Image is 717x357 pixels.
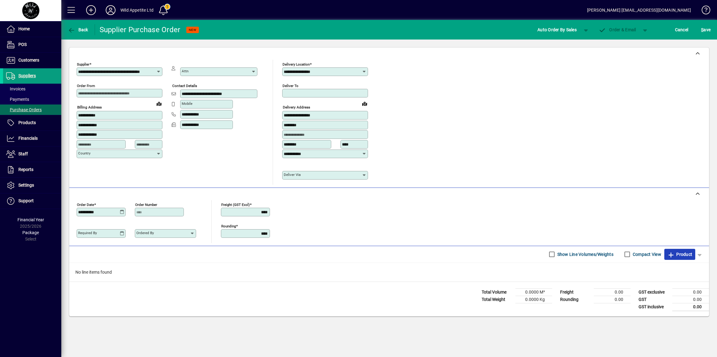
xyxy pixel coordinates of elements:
a: Staff [3,146,61,162]
span: Auto Order By Sales [537,25,577,35]
span: Staff [18,151,28,156]
mat-label: Mobile [182,101,192,106]
td: 0.0000 Kg [515,296,552,303]
mat-label: Delivery Location [283,62,310,66]
a: Invoices [3,84,61,94]
span: Financial Year [17,217,44,222]
span: Reports [18,167,33,172]
a: Products [3,115,61,131]
div: [PERSON_NAME] [EMAIL_ADDRESS][DOMAIN_NAME] [587,5,691,15]
button: Back [66,24,90,35]
span: Back [68,27,88,32]
span: Financials [18,136,38,141]
span: Purchase Orders [6,107,42,112]
mat-label: Order number [135,202,157,207]
a: Payments [3,94,61,104]
span: Suppliers [18,73,36,78]
a: Reports [3,162,61,177]
a: View on map [360,99,370,108]
mat-label: Rounding [221,224,236,228]
span: Product [667,249,692,259]
span: S [701,27,704,32]
td: 0.00 [672,296,709,303]
span: Home [18,26,30,31]
button: Add [81,5,101,16]
td: Freight [557,288,594,296]
td: GST inclusive [635,303,672,311]
div: No line items found [69,263,709,282]
div: Supplier Purchase Order [100,25,180,35]
span: ave [701,25,711,35]
td: Rounding [557,296,594,303]
span: Package [22,230,39,235]
span: Cancel [675,25,689,35]
a: Settings [3,178,61,193]
span: Customers [18,58,39,63]
span: Payments [6,97,29,102]
label: Show Line Volumes/Weights [556,251,613,257]
span: NEW [189,28,196,32]
label: Compact View [632,251,661,257]
span: POS [18,42,27,47]
a: View on map [154,99,164,108]
td: GST exclusive [635,288,672,296]
mat-label: Deliver via [284,173,301,177]
td: Total Volume [479,288,515,296]
button: Cancel [673,24,690,35]
a: Support [3,193,61,209]
app-page-header-button: Back [61,24,95,35]
mat-label: Freight (GST excl) [221,202,250,207]
span: Products [18,120,36,125]
a: POS [3,37,61,52]
a: Customers [3,53,61,68]
button: Profile [101,5,120,16]
a: Financials [3,131,61,146]
td: 0.0000 M³ [515,288,552,296]
span: Invoices [6,86,25,91]
mat-label: Required by [78,231,97,235]
td: GST [635,296,672,303]
td: 0.00 [672,288,709,296]
mat-label: Deliver To [283,84,298,88]
mat-label: Supplier [77,62,89,66]
td: Total Weight [479,296,515,303]
button: Auto Order By Sales [534,24,580,35]
mat-label: Attn [182,69,188,73]
a: Home [3,21,61,37]
mat-label: Order from [77,84,95,88]
div: Wild Appetite Ltd [120,5,154,15]
a: Knowledge Base [697,1,709,21]
span: Order & Email [599,27,636,32]
button: Order & Email [596,24,639,35]
span: Support [18,198,34,203]
td: 0.00 [672,303,709,311]
a: Purchase Orders [3,104,61,115]
button: Product [664,249,695,260]
td: 0.00 [594,288,631,296]
button: Save [700,24,712,35]
mat-label: Ordered by [136,231,154,235]
td: 0.00 [594,296,631,303]
mat-label: Order date [77,202,94,207]
mat-label: Country [78,151,90,155]
span: Settings [18,183,34,188]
